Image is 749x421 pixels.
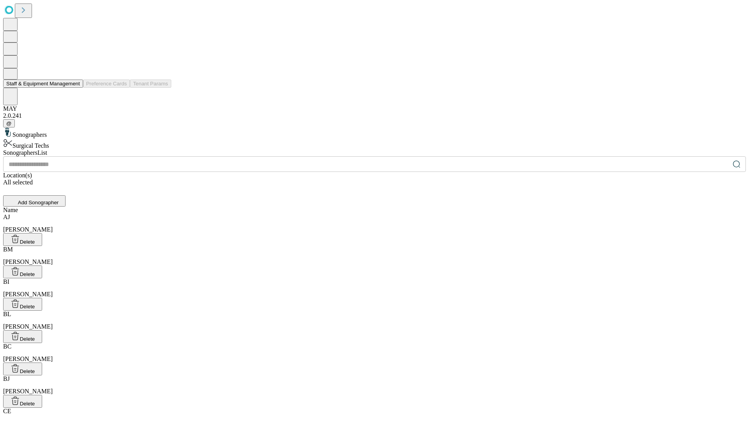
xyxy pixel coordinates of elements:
[3,343,746,363] div: [PERSON_NAME]
[20,304,35,310] span: Delete
[20,401,35,407] span: Delete
[3,149,746,156] div: Sonographers List
[3,375,10,382] span: BJ
[3,395,42,408] button: Delete
[20,271,35,277] span: Delete
[3,363,42,375] button: Delete
[3,172,32,179] span: Location(s)
[3,105,746,112] div: MAY
[3,278,746,298] div: [PERSON_NAME]
[3,265,42,278] button: Delete
[3,298,42,311] button: Delete
[130,80,171,88] button: Tenant Params
[20,239,35,245] span: Delete
[3,119,15,127] button: @
[3,343,11,350] span: BC
[3,179,746,186] div: All selected
[20,368,35,374] span: Delete
[3,330,42,343] button: Delete
[6,120,12,126] span: @
[3,214,10,220] span: AJ
[3,112,746,119] div: 2.0.241
[3,278,9,285] span: BI
[3,246,13,253] span: BM
[3,408,11,414] span: CE
[3,311,746,330] div: [PERSON_NAME]
[3,246,746,265] div: [PERSON_NAME]
[3,233,42,246] button: Delete
[83,80,130,88] button: Preference Cards
[3,138,746,149] div: Surgical Techs
[3,127,746,138] div: Sonographers
[3,207,746,214] div: Name
[18,200,59,205] span: Add Sonographer
[20,336,35,342] span: Delete
[3,311,11,317] span: BL
[3,375,746,395] div: [PERSON_NAME]
[3,195,66,207] button: Add Sonographer
[3,80,83,88] button: Staff & Equipment Management
[3,214,746,233] div: [PERSON_NAME]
